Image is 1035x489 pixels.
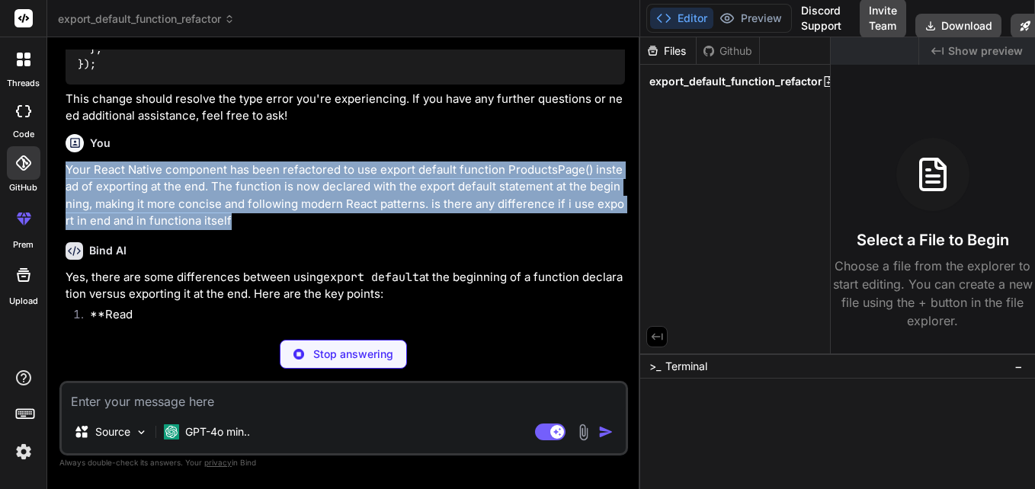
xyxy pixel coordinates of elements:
button: − [1011,354,1026,379]
label: threads [7,77,40,90]
p: Source [95,424,130,439]
img: attachment [575,423,592,441]
button: Preview [713,8,788,29]
span: export_default_function_refactor [58,11,235,27]
span: export_default_function_refactor [649,74,822,89]
p: GPT-4o min.. [185,424,250,439]
p: Always double-check its answers. Your in Bind [59,455,628,470]
p: Choose a file from the explorer to start editing. You can create a new file using the + button in... [831,257,1035,330]
span: − [1014,359,1023,374]
button: Download [915,14,1001,38]
img: icon [598,424,614,439]
label: Upload [9,295,38,308]
p: Your React Native component has been refactored to use export default function ProductsPage() ins... [66,161,625,230]
p: Stop answering [313,347,393,362]
img: settings [11,439,37,465]
code: export default [323,270,419,285]
span: Terminal [665,359,707,374]
p: This change should resolve the type error you're experiencing. If you have any further questions ... [66,91,625,125]
label: GitHub [9,181,37,194]
div: Files [640,43,696,59]
span: >_ [649,359,661,374]
h6: Bind AI [89,243,127,258]
h3: Select a File to Begin [857,229,1009,251]
span: Show preview [948,43,1023,59]
span: privacy [204,458,232,467]
div: Github [697,43,759,59]
h6: You [90,136,111,151]
p: Yes, there are some differences between using at the beginning of a function declaration versus e... [66,269,625,303]
label: prem [13,238,34,251]
label: code [13,128,34,141]
img: GPT-4o mini [164,424,179,439]
img: Pick Models [135,426,148,439]
button: Editor [650,8,713,29]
